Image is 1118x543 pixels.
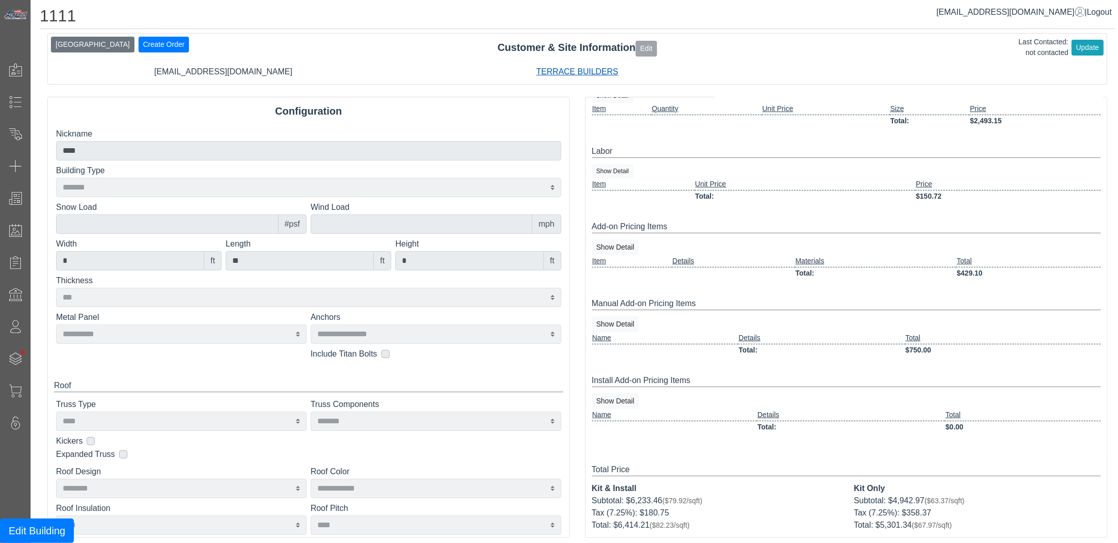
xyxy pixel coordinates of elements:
td: Item [592,103,651,115]
td: Total [905,332,1101,344]
span: Logout [1087,8,1112,16]
td: Price [969,103,1101,115]
label: Roof Pitch [311,502,561,514]
div: [EMAIL_ADDRESS][DOMAIN_NAME] [46,66,400,78]
div: Customer & Site Information [48,40,1107,56]
span: • [10,336,36,369]
td: Unit Price [762,103,890,115]
button: Update [1072,40,1104,56]
div: Manual Add-on Pricing Items [592,297,1101,310]
div: Tax (7.25%): $358.37 [854,507,1101,519]
div: mph [532,214,561,234]
label: Anchors [311,311,561,323]
button: [GEOGRAPHIC_DATA] [51,37,134,52]
div: Configuration [48,103,569,119]
td: Total: [738,344,905,356]
label: Height [395,238,561,250]
div: ft [204,251,222,270]
div: Roof [54,379,563,392]
div: Total: $6,414.21 [592,519,839,531]
span: ($67.97/sqft) [912,521,952,529]
div: Subtotal: $6,233.46 [592,495,839,507]
td: Total: [795,267,957,279]
div: ft [373,251,391,270]
div: Add-on Pricing Items [592,221,1101,233]
td: Total [945,409,1101,421]
span: ($63.37/sqft) [924,497,965,505]
label: Snow Load [56,201,307,213]
button: Show Detail [592,316,639,332]
div: Tax (7.25%): $180.75 [592,507,839,519]
label: Roof Insulation [56,502,307,514]
div: #psf [278,214,307,234]
button: Show Detail [592,393,639,409]
td: $150.72 [915,190,1101,202]
td: Name [592,332,739,344]
label: Wind Load [311,201,561,213]
div: Total Price [592,464,1101,476]
div: Install Add-on Pricing Items [592,374,1101,387]
span: ($79.92/sqft) [662,497,702,505]
td: Materials [795,255,957,267]
div: Last Contacted: not contacted [1019,37,1069,58]
td: Unit Price [695,178,916,191]
a: TERRACE BUILDERS [536,67,618,76]
td: $750.00 [905,344,1101,356]
label: Width [56,238,222,250]
label: Length [226,238,391,250]
a: [EMAIL_ADDRESS][DOMAIN_NAME] [937,8,1085,16]
label: Building Type [56,165,561,177]
label: Kickers [56,435,83,447]
button: Create Order [139,37,189,52]
td: Item [592,178,695,191]
td: Total: [890,115,970,127]
button: Show Detail [592,239,639,255]
td: Quantity [651,103,762,115]
label: Expanded Truss [56,448,115,460]
div: Kit Only [854,482,1101,495]
td: Price [915,178,1101,191]
td: Details [738,332,905,344]
div: Labor [592,145,1101,158]
div: | [937,6,1112,18]
button: Show Detail [592,164,634,178]
td: Size [890,103,970,115]
td: Details [757,409,945,421]
span: ($82.23/sqft) [649,521,690,529]
div: Total: $5,301.34 [854,519,1101,531]
label: Truss Type [56,398,307,411]
div: ft [543,251,561,270]
td: $429.10 [956,267,1101,279]
label: Include Titan Bolts [311,348,377,360]
label: Roof Color [311,466,561,478]
td: Name [592,409,757,421]
td: $0.00 [945,421,1101,433]
button: Edit [636,41,657,57]
td: Item [592,255,672,267]
td: Total [956,255,1101,267]
label: Metal Panel [56,311,307,323]
label: Truss Components [311,398,561,411]
td: Total: [757,421,945,433]
div: Kit & Install [592,482,839,495]
td: $2,493.15 [969,115,1101,127]
td: Details [672,255,795,267]
div: Subtotal: $4,942.97 [854,495,1101,507]
h1: 1111 [40,6,1115,29]
td: Total: [695,190,916,202]
label: Roof Design [56,466,307,478]
label: Thickness [56,275,561,287]
img: Metals Direct Inc Logo [3,9,29,20]
label: Nickname [56,128,561,140]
